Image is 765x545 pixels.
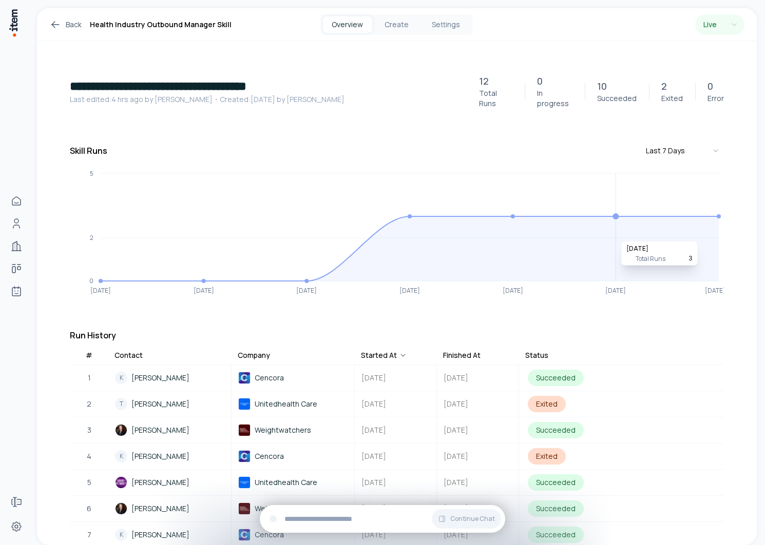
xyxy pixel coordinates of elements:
tspan: [DATE] [503,286,523,295]
div: Succeeded [528,370,584,386]
tspan: [DATE] [399,286,420,295]
div: T [115,398,127,410]
div: K [115,450,127,462]
p: Exited [661,93,683,104]
div: Company [238,350,270,360]
span: [PERSON_NAME] [131,372,189,383]
span: Cencora [255,372,284,383]
a: Settings [6,516,27,537]
tspan: [DATE] [90,286,111,295]
tspan: 5 [90,169,93,178]
p: Total Runs [479,88,512,109]
img: Uta Knablein [115,502,127,515]
span: [PERSON_NAME] [131,529,189,540]
div: Succeeded [528,422,584,438]
img: Cencora [238,529,251,541]
p: 0 [537,74,543,88]
h1: Health Industry Outbound Manager Skill [90,18,232,31]
span: [PERSON_NAME] [131,503,189,514]
img: Weightwatchers [238,502,251,515]
span: 2 [87,398,91,410]
span: 1 [88,372,91,383]
div: Finished At [443,350,481,360]
a: Contacts [6,213,27,234]
h3: Skill Runs [70,145,107,157]
span: [PERSON_NAME] [131,398,189,410]
div: K [115,529,127,541]
img: Unitedhealth Care [238,398,251,410]
img: Tyson Owen [115,476,127,489]
a: Back [49,18,82,31]
p: Last edited: 4 hrs ago by [PERSON_NAME] ・Created: [DATE] by [PERSON_NAME] [70,94,467,105]
span: Unitedhealth Care [255,398,317,410]
img: Weightwatchers [238,424,251,436]
a: deals [6,258,27,279]
button: Create [372,16,422,33]
div: Succeeded [528,474,584,491]
tspan: [DATE] [296,286,317,295]
div: # [86,350,92,360]
a: K[PERSON_NAME] [109,366,231,390]
div: Status [525,350,548,360]
p: 0 [707,79,713,93]
img: Unitedhealth Care [238,476,251,489]
p: Succeeded [597,93,637,104]
a: WeightwatchersWeightwatchers [232,418,354,442]
tspan: [DATE] [605,286,626,295]
a: Home [6,191,27,211]
button: Overview [323,16,372,33]
a: CencoraCencora [232,366,354,390]
p: 2 [661,79,667,93]
span: [PERSON_NAME] [131,477,189,488]
div: Exited [528,448,566,465]
a: Tyson Owen[PERSON_NAME] [109,470,231,495]
span: Weightwatchers [255,503,311,514]
p: 12 [479,74,489,88]
span: [PERSON_NAME] [131,425,189,436]
p: In progress [537,88,572,109]
span: 5 [87,477,91,488]
a: Forms [6,492,27,512]
span: [PERSON_NAME] [131,451,189,462]
tspan: 0 [89,276,93,285]
tspan: 2 [90,233,93,242]
tspan: [DATE] [194,286,214,295]
img: Item Brain Logo [8,8,18,37]
span: 7 [87,529,91,540]
span: 3 [87,425,91,436]
h3: Run History [70,329,724,341]
a: Unitedhealth CareUnitedhealth Care [232,392,354,416]
a: WeightwatchersWeightwatchers [232,496,354,521]
a: K[PERSON_NAME] [109,444,231,469]
span: Continue Chat [450,515,495,523]
a: Unitedhealth CareUnitedhealth Care [232,470,354,495]
span: Cencora [255,529,284,540]
span: 4 [87,451,91,462]
a: Agents [6,281,27,301]
button: Continue Chat [432,509,501,529]
div: Exited [528,396,566,412]
span: Unitedhealth Care [255,477,317,488]
img: Cencora [238,372,251,384]
a: Companies [6,236,27,256]
tspan: [DATE] [705,286,725,295]
div: K [115,372,127,384]
img: Cencora [238,450,251,462]
a: Uta Knablein[PERSON_NAME] [109,418,231,442]
img: Uta Knablein [115,424,127,436]
a: CencoraCencora [232,444,354,469]
p: Error [707,93,724,104]
button: Last 7 Days [642,142,724,160]
div: Continue Chat [260,505,505,533]
p: 10 [597,79,607,93]
button: Settings [422,16,471,33]
div: Succeeded [528,527,584,543]
div: Succeeded [528,500,584,517]
div: Started At [361,350,407,360]
div: Contact [114,350,143,360]
span: Cencora [255,451,284,462]
a: T[PERSON_NAME] [109,392,231,416]
a: Uta Knablein[PERSON_NAME] [109,496,231,521]
span: Weightwatchers [255,425,311,436]
span: 6 [87,503,91,514]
